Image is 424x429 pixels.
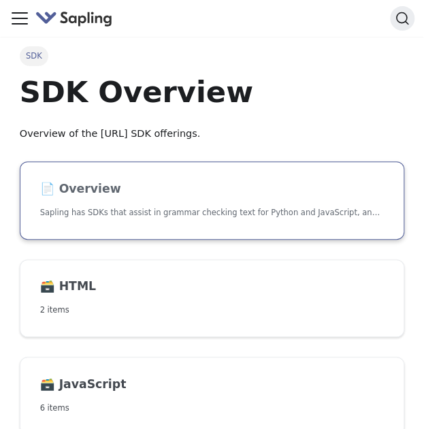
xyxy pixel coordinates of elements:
h1: SDK Overview [20,74,404,110]
h2: HTML [40,279,385,294]
a: 🗃️ HTML2 items [20,259,404,338]
p: 2 items [40,304,385,317]
h2: Overview [40,182,385,197]
button: Search (Ctrl+K) [390,6,414,31]
button: Toggle navigation bar [10,8,30,29]
a: Sapling.ai [35,9,118,29]
span: SDK [20,46,48,65]
img: Sapling.ai [35,9,113,29]
nav: Breadcrumbs [20,46,404,65]
a: 📄️ OverviewSapling has SDKs that assist in grammar checking text for Python and JavaScript, and a... [20,161,404,240]
p: Sapling has SDKs that assist in grammar checking text for Python and JavaScript, and an HTTP API ... [40,206,385,219]
h2: JavaScript [40,377,385,392]
p: 6 items [40,402,385,415]
p: Overview of the [URL] SDK offerings. [20,126,404,142]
